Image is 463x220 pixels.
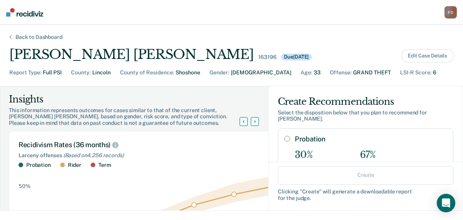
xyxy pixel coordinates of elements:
div: Term [98,162,111,168]
div: 30% [295,149,335,161]
div: Create Recommendations [278,96,453,108]
div: GRAND THEFT [353,69,391,77]
div: Shoshone [176,69,200,77]
div: Recidivism Rates (36 months) [19,141,290,149]
div: Lincoln [92,69,111,77]
div: Age : [301,69,312,77]
div: 67% [360,149,416,161]
div: Full PSI [43,69,62,77]
div: County of Residence : [120,69,174,77]
div: F D [444,6,457,18]
div: This information represents outcomes for cases similar to that of the current client, [PERSON_NAM... [9,107,249,126]
button: Edit Case Details [401,49,454,62]
div: Rider [68,162,81,168]
div: Clicking " Create " will generate a downloadable report for the judge. [278,188,453,201]
div: 33 [314,69,321,77]
div: Insights [9,93,249,106]
div: Larceny offenses [19,152,290,159]
div: Back to Dashboard [6,34,72,40]
div: County : [71,69,91,77]
div: Due [DATE] [281,54,312,60]
div: Report Type : [9,69,41,77]
div: Offense : [330,69,351,77]
div: 163196 [258,54,276,60]
label: Probation [295,135,447,143]
div: Open Intercom Messenger [437,194,455,212]
text: 50% [19,183,30,190]
text: 40% [19,210,30,216]
button: Create [278,166,453,184]
div: Probation [26,162,51,168]
span: (Based on 4,256 records ) [63,152,124,158]
button: FD [444,6,457,18]
div: 6 [433,69,436,77]
img: Recidiviz [6,8,43,17]
div: LSI-R Score : [400,69,431,77]
div: Gender : [210,69,229,77]
div: [PERSON_NAME] [PERSON_NAME] [9,47,253,62]
div: [DEMOGRAPHIC_DATA] [231,69,291,77]
div: Select the disposition below that you plan to recommend for [PERSON_NAME] . [278,109,453,123]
